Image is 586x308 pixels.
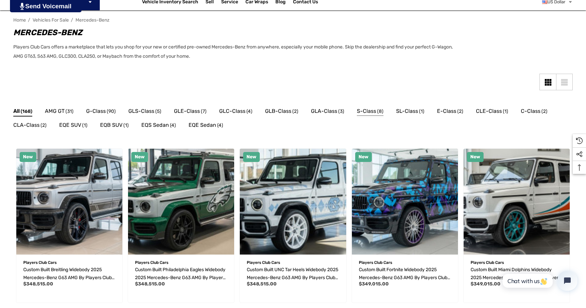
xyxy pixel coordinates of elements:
a: Home [13,17,26,23]
img: For Sale: Custom Built Fortnite Widebody 2025 Mercedes-Benz G63 AMG by Players Club Cars | REF G6... [352,149,458,255]
span: GLE-Class [174,107,200,116]
img: For Sale: Custom Built Philadelphia Eagles Widebody 2025 Mercedes-Benz G63 AMG by Players Club Ca... [128,149,234,255]
span: CLA-Class [13,121,40,129]
span: (2) [292,107,298,116]
a: Custom Built Breitling Widebody 2025 Mercedes-Benz G63 AMG by Players Club Cars | REF G63A0903202... [16,149,122,255]
span: $348,515.00 [23,281,53,287]
span: E-Class [437,107,456,116]
a: List View [556,74,573,90]
a: Custom Built Philadelphia Eagles Widebody 2025 Mercedes-Benz G63 AMG by Players Club Cars | REF G... [128,149,234,255]
a: Button Go To Sub Category CLE-Class [476,107,508,117]
span: S-Class [357,107,376,116]
span: (1) [419,107,424,116]
img: For Sale: Custom Built Miami Dolphins Widebody 2025 Mercedes-Benz G63 AMG by Players Club Cars | ... [464,149,570,255]
span: (1) [503,107,508,116]
span: (2) [457,107,463,116]
a: Button Go To Sub Category GLB-Class [265,107,298,117]
a: Button Go To Sub Category GLC-Class [219,107,252,117]
span: (7) [201,107,207,116]
span: (2) [541,107,547,116]
a: Vehicles For Sale [33,17,69,23]
span: New [470,154,480,160]
span: GLA-Class [311,107,337,116]
svg: Social Media [576,151,583,158]
span: $348,515.00 [135,281,165,287]
a: Custom Built Miami Dolphins Widebody 2025 Mercedes-Benz G63 AMG by Players Club Cars | REF G63A08... [471,266,563,282]
img: Custom Built Breitling Widebody 2025 Mercedes-Benz G63 AMG by Players Club Cars | REF G63A0903202502 [16,149,122,255]
span: New [23,154,33,160]
span: (4) [170,121,176,130]
span: All [13,107,20,116]
a: Button Go To Sub Category GLS-Class [128,107,161,117]
span: Custom Built Breitling Widebody 2025 Mercedes-Benz G63 AMG by Players Club Cars | REF G63A0903202502 [23,267,112,288]
span: (3) [338,107,344,116]
span: CLE-Class [476,107,502,116]
span: New [359,154,368,160]
span: New [246,154,256,160]
a: Grid View [539,74,556,90]
a: Mercedes-Benz [75,17,109,23]
a: Button Go To Sub Category EQE SUV [59,121,87,131]
span: EQE Sedan [189,121,216,129]
span: (31) [66,107,73,116]
span: GLS-Class [128,107,154,116]
span: Custom Built Fortnite Widebody 2025 Mercedes-Benz G63 AMG by Players Club Cars | REF G63A0901202501 [359,267,447,288]
h1: Mercedes-Benz [13,27,463,38]
span: G-Class [86,107,106,116]
span: (4) [246,107,252,116]
p: Players Club Cars [247,258,339,267]
span: SL-Class [396,107,418,116]
span: (1) [82,121,87,130]
a: Custom Built UNC Tar Heels Widebody 2025 Mercedes-Benz G63 AMG by Players Club Cars | REF G63A090... [240,149,346,255]
a: Custom Built Miami Dolphins Widebody 2025 Mercedes-Benz G63 AMG by Players Club Cars | REF G63A08... [464,149,570,255]
a: Custom Built Fortnite Widebody 2025 Mercedes-Benz G63 AMG by Players Club Cars | REF G63A09012025... [352,149,458,255]
a: Custom Built UNC Tar Heels Widebody 2025 Mercedes-Benz G63 AMG by Players Club Cars | REF G63A090... [247,266,339,282]
a: Button Go To Sub Category C-Class [521,107,547,117]
p: Players Club Cars [135,258,227,267]
span: (5) [155,107,161,116]
p: Players Club Cars [471,258,563,267]
span: $348,515.00 [247,281,277,287]
nav: Breadcrumb [13,14,573,26]
span: EQB SUV [100,121,122,129]
p: Players Club Cars [23,258,115,267]
span: $349,015.00 [359,281,389,287]
span: Custom Built Philadelphia Eagles Widebody 2025 Mercedes-Benz G63 AMG by Players Club Cars | REF G... [135,267,225,288]
span: EQE SUV [59,121,81,129]
span: (168) [21,107,32,116]
span: (2) [41,121,47,130]
span: (4) [217,121,223,130]
span: (90) [107,107,116,116]
img: For Sale: Custom Built UNC Tar Heels Widebody 2025 Mercedes-Benz G63 AMG by Players Club Cars | R... [240,149,346,255]
span: (1) [123,121,129,130]
a: Button Go To Sub Category GLE-Class [174,107,207,117]
a: Button Go To Sub Category GLA-Class [311,107,344,117]
a: Button Go To Sub Category S-Class [357,107,383,117]
a: Button Go To Sub Category SL-Class [396,107,424,117]
span: C-Class [521,107,540,116]
svg: Recently Viewed [576,137,583,144]
span: $349,015.00 [471,281,501,287]
a: Button Go To Sub Category E-Class [437,107,463,117]
span: EQS Sedan [141,121,169,129]
a: Custom Built Breitling Widebody 2025 Mercedes-Benz G63 AMG by Players Club Cars | REF G63A0903202... [23,266,115,282]
span: GLB-Class [265,107,291,116]
span: New [135,154,145,160]
a: Button Go To Sub Category EQB SUV [100,121,129,131]
a: Button Go To Sub Category CLA-Class [13,121,47,131]
a: Button Go To Sub Category EQE Sedan [189,121,223,131]
p: Players Club Cars offers a marketplace that lets you shop for your new or certified pre-owned Mer... [13,42,463,61]
svg: Top [573,164,586,171]
span: (8) [377,107,383,116]
a: Button Go To Sub Category EQS Sedan [141,121,176,131]
span: Custom Built UNC Tar Heels Widebody 2025 Mercedes-Benz G63 AMG by Players Club Cars | REF G63A090... [247,267,338,288]
iframe: Tidio Chat [495,265,583,296]
a: Custom Built Fortnite Widebody 2025 Mercedes-Benz G63 AMG by Players Club Cars | REF G63A09012025... [359,266,451,282]
span: GLC-Class [219,107,245,116]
